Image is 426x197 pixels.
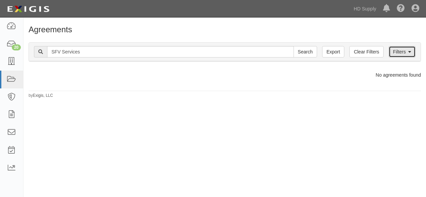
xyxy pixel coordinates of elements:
div: No agreements found [24,72,426,78]
small: by [29,93,53,98]
img: logo-5460c22ac91f19d4615b14bd174203de0afe785f0fc80cf4dbbc73dc1793850b.png [5,3,51,15]
a: Export [322,46,344,57]
input: Search [294,46,317,57]
input: Search [47,46,294,57]
a: Clear Filters [349,46,383,57]
i: Help Center - Complianz [397,5,405,13]
div: 20 [12,44,21,50]
a: HD Supply [350,2,380,15]
a: Exigis, LLC [33,93,53,98]
a: Filters [389,46,416,57]
h1: Agreements [29,25,421,34]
